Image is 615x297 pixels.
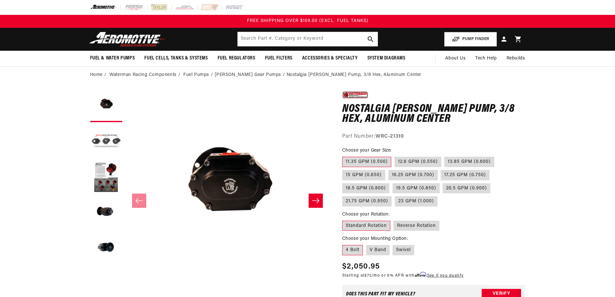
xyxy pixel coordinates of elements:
[444,157,494,167] label: 13.85 GPM (0.600)
[440,51,470,66] a: About Us
[444,32,497,47] button: PUMP FINDER
[342,157,391,167] label: 11.35 GPM (0.500)
[375,134,404,139] strong: WRC-21310
[109,71,177,79] a: Waterman Racing Components
[443,183,490,194] label: 20.5 GPM (0.900)
[90,232,122,264] button: Load image 5 in gallery view
[393,183,440,194] label: 19.5 GPM (0.850)
[445,56,466,61] span: About Us
[441,170,489,180] label: 17.25 GPM (0.750)
[415,272,426,277] span: Affirm
[90,71,103,79] a: Home
[507,55,525,62] span: Rebuilds
[265,55,292,62] span: Fuel Filters
[213,51,260,66] summary: Fuel Regulators
[342,196,392,207] label: 21.75 GPM (0.950)
[366,245,390,255] label: V Band
[90,125,122,158] button: Load image 2 in gallery view
[388,170,438,180] label: 16.25 GPM (0.700)
[346,292,415,297] div: Does This part fit My vehicle?
[247,18,368,23] span: FREE SHIPPING OVER $109.00 (EXCL. FUEL TANKS)
[287,71,421,79] li: Nostalgia [PERSON_NAME] Pump, 3/8 Hex, Aluminum Center
[215,71,287,79] li: [PERSON_NAME] Gear Pumps
[309,194,323,208] button: Slide right
[85,51,140,66] summary: Fuel & Water Pumps
[364,32,378,46] button: search button
[183,71,209,79] a: Fuel Pumps
[363,51,410,66] summary: System Diagrams
[342,272,464,279] p: Starting at /mo or 0% APR with .
[302,55,358,62] span: Accessories & Specialty
[342,183,389,194] label: 18.5 GPM (0.800)
[144,55,208,62] span: Fuel Cells, Tanks & Systems
[90,90,122,122] button: Load image 1 in gallery view
[395,196,437,207] label: 23 GPM (1.000)
[470,51,501,66] summary: Tech Help
[342,211,390,218] legend: Choose your Rotation:
[342,261,380,272] span: $2,050.95
[297,51,363,66] summary: Accessories & Specialty
[90,196,122,229] button: Load image 4 in gallery view
[342,133,525,141] div: Part Number:
[139,51,212,66] summary: Fuel Cells, Tanks & Systems
[364,274,372,278] span: $72
[260,51,297,66] summary: Fuel Filters
[238,32,378,46] input: Search by Part Number, Category or Keyword
[342,147,392,154] legend: Choose your Gear Size:
[427,274,464,278] a: See if you qualify - Learn more about Affirm Financing (opens in modal)
[342,235,408,242] legend: Choose your Mounting Option:
[342,104,525,124] h1: Nostalgia [PERSON_NAME] Pump, 3/8 Hex, Aluminum Center
[393,245,414,255] label: Swivel
[367,55,405,62] span: System Diagrams
[394,221,439,231] label: Reverse Rotation
[87,32,168,47] img: Aeromotive
[218,55,255,62] span: Fuel Regulators
[342,170,385,180] label: 15 GPM (0.650)
[132,194,146,208] button: Slide left
[90,71,525,79] nav: breadcrumbs
[475,55,497,62] span: Tech Help
[395,157,441,167] label: 12.6 GPM (0.550)
[342,245,363,255] label: 4 Bolt
[502,51,530,66] summary: Rebuilds
[90,161,122,193] button: Load image 3 in gallery view
[90,55,135,62] span: Fuel & Water Pumps
[342,221,390,231] label: Standard Rotation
